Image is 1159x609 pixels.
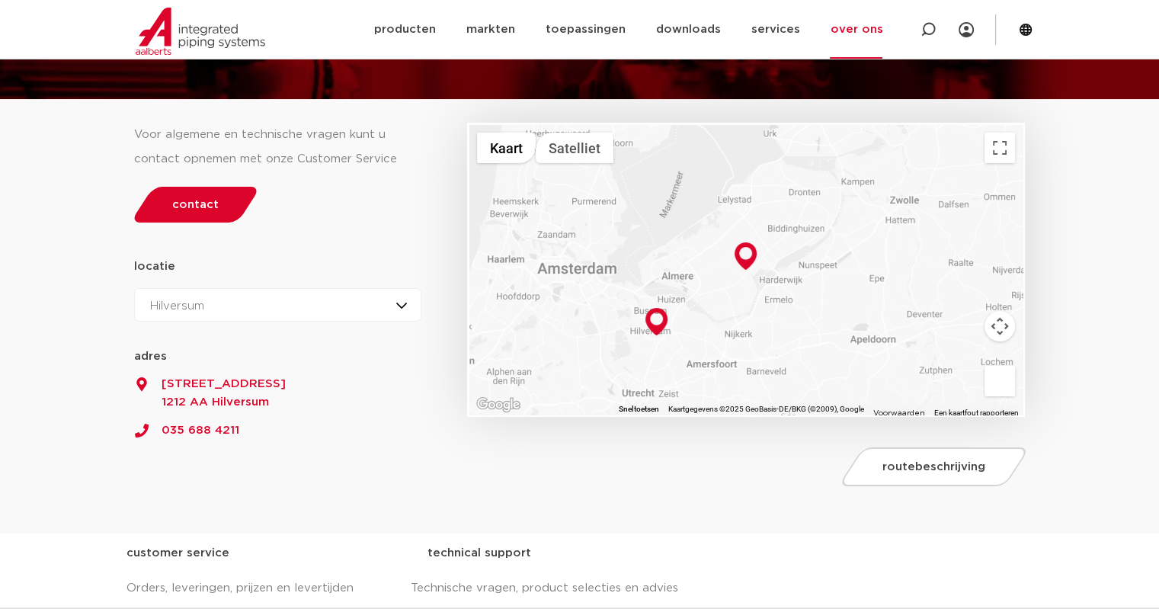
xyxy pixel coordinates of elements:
a: Dit gebied openen in Google Maps (er wordt een nieuw venster geopend) [473,395,523,415]
button: Bedieningsopties voor de kaartweergave [985,311,1015,341]
a: Voorwaarden [872,409,924,417]
button: Stratenkaart tonen [477,133,536,163]
p: Orders, leveringen, prijzen en levertijden Technische vragen, product selecties en advies [126,576,1033,601]
span: routebeschrijving [882,461,985,473]
button: Sleep Pegman de kaart op om Street View te openen [985,366,1015,396]
img: Google [473,395,523,415]
div: Voor algemene en technische vragen kunt u contact opnemen met onze Customer Service [134,123,422,171]
button: Satellietbeelden tonen [536,133,613,163]
a: Een kaartfout rapporteren [933,409,1018,417]
button: Sneltoetsen [618,404,658,415]
a: contact [130,187,261,223]
span: contact [172,199,219,210]
button: Weergave op volledig scherm aan- of uitzetten [985,133,1015,163]
a: routebeschrijving [838,447,1030,486]
span: Hilversum [150,300,204,312]
strong: locatie [134,261,175,272]
span: Kaartgegevens ©2025 GeoBasis-DE/BKG (©2009), Google [668,405,863,413]
strong: customer service technical support [126,547,531,559]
